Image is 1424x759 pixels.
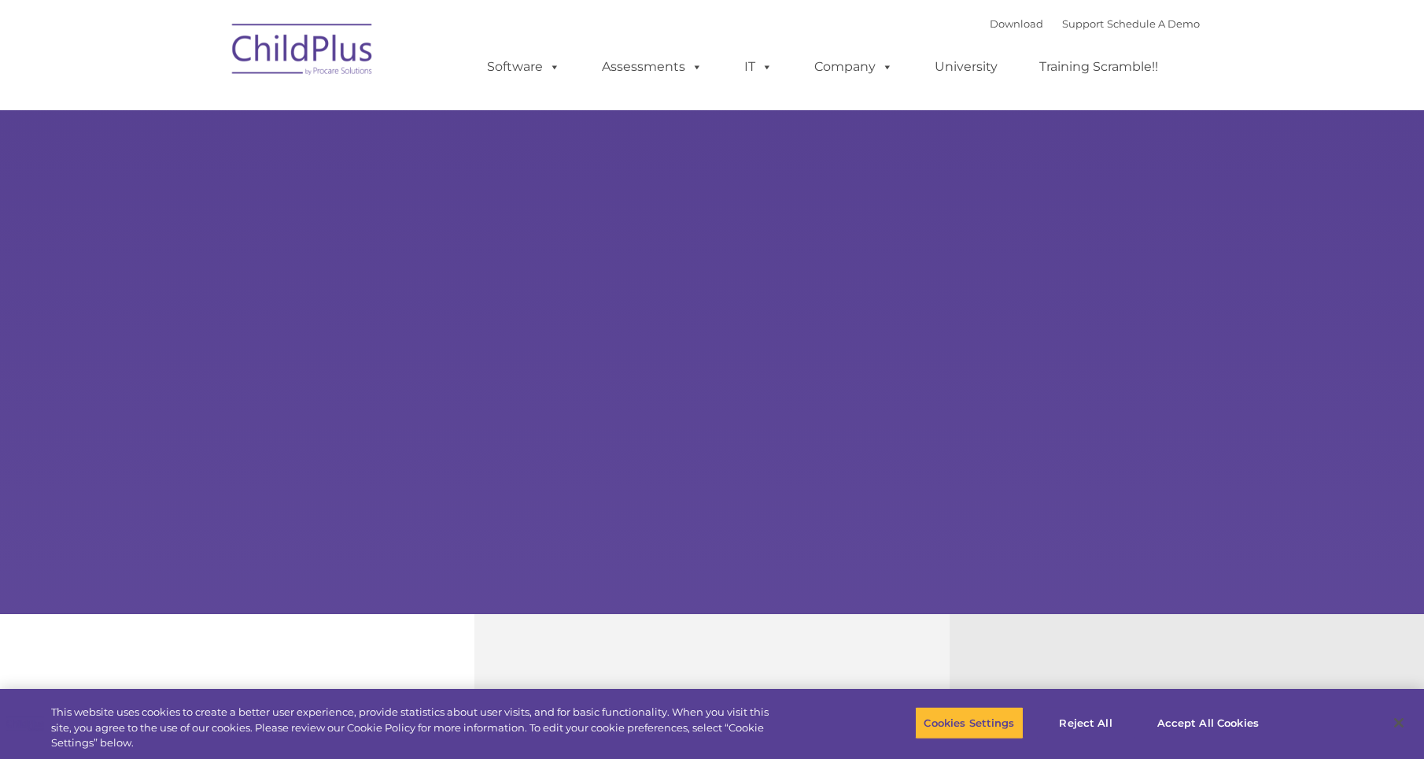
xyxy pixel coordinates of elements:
a: Schedule A Demo [1107,17,1200,30]
button: Reject All [1037,706,1135,739]
img: ChildPlus by Procare Solutions [224,13,382,91]
a: IT [729,51,788,83]
button: Close [1382,705,1416,740]
button: Cookies Settings [915,706,1023,739]
a: Download [990,17,1043,30]
a: University [919,51,1013,83]
a: Support [1062,17,1104,30]
a: Company [799,51,909,83]
a: Software [471,51,576,83]
div: This website uses cookies to create a better user experience, provide statistics about user visit... [51,705,784,751]
a: Assessments [586,51,718,83]
button: Accept All Cookies [1149,706,1267,739]
font: | [990,17,1200,30]
a: Training Scramble!! [1024,51,1174,83]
